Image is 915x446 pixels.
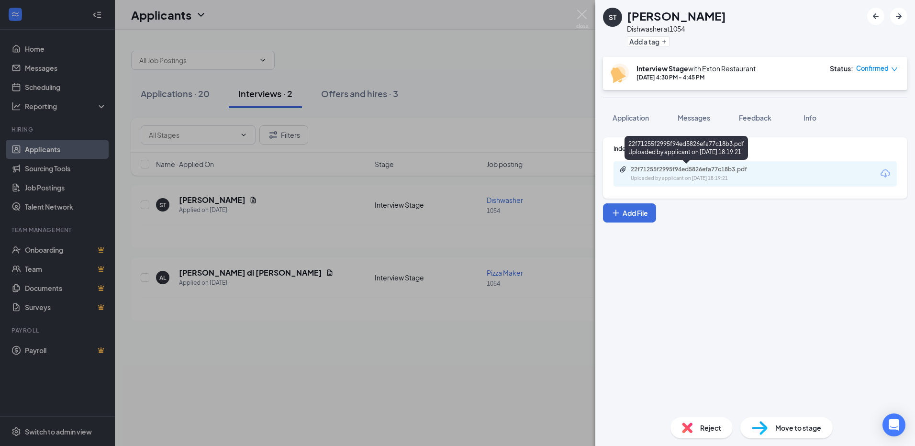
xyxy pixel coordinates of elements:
span: Reject [700,423,721,433]
button: ArrowLeftNew [867,8,884,25]
div: 22f71255f2995f94ed5826efa77c18b3.pdf [631,166,765,173]
svg: Paperclip [619,166,627,173]
b: Interview Stage [636,64,688,73]
div: Uploaded by applicant on [DATE] 18:19:21 [631,175,774,182]
div: ST [609,12,616,22]
div: 22f71255f2995f94ed5826efa77c18b3.pdf Uploaded by applicant on [DATE] 18:19:21 [625,136,748,160]
span: Confirmed [856,64,889,73]
div: Status : [830,64,853,73]
div: with Exton Restaurant [636,64,756,73]
div: Open Intercom Messenger [882,413,905,436]
span: Messages [678,113,710,122]
h1: [PERSON_NAME] [627,8,726,24]
span: Move to stage [775,423,821,433]
svg: ArrowRight [893,11,904,22]
span: down [891,66,898,73]
span: Info [803,113,816,122]
span: Feedback [739,113,771,122]
span: Application [613,113,649,122]
div: Indeed Resume [614,145,897,153]
svg: ArrowLeftNew [870,11,882,22]
div: [DATE] 4:30 PM - 4:45 PM [636,73,756,81]
button: PlusAdd a tag [627,36,670,46]
button: Add FilePlus [603,203,656,223]
svg: Plus [611,208,621,218]
button: ArrowRight [890,8,907,25]
svg: Plus [661,39,667,45]
div: Dishwasher at 1054 [627,24,726,33]
a: Paperclip22f71255f2995f94ed5826efa77c18b3.pdfUploaded by applicant on [DATE] 18:19:21 [619,166,774,182]
svg: Download [880,168,891,179]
